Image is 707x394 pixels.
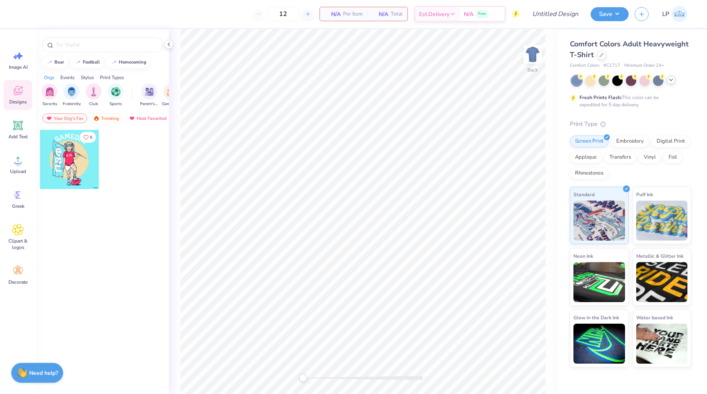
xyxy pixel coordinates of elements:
button: filter button [42,84,58,107]
button: football [70,56,104,68]
span: Sports [110,101,122,107]
input: Untitled Design [526,6,585,22]
img: Fraternity Image [67,87,76,96]
div: Applique [570,151,602,163]
img: trending.gif [93,115,100,121]
img: Back [525,46,541,62]
button: Save [591,7,629,21]
div: bear [54,60,64,64]
span: # C1717 [603,62,620,69]
span: N/A [464,10,473,18]
img: trend_line.gif [75,60,81,65]
div: Orgs [44,74,54,81]
button: filter button [86,84,102,107]
span: Parent's Weekend [140,101,158,107]
span: 6 [90,135,92,139]
span: Greek [12,203,24,209]
span: Upload [10,168,26,175]
div: Print Type [570,119,691,129]
div: Trending [90,113,123,123]
span: Neon Ink [573,252,593,260]
img: Standard [573,201,625,241]
div: filter for Fraternity [63,84,81,107]
div: filter for Parent's Weekend [140,84,158,107]
div: football [83,60,100,64]
img: Sports Image [111,87,120,96]
div: Your Org's Fav [42,113,87,123]
span: Glow in the Dark Ink [573,313,619,322]
span: Club [89,101,98,107]
span: Per Item [343,10,363,18]
img: trend_line.gif [111,60,117,65]
div: Vinyl [639,151,661,163]
span: Comfort Colors Adult Heavyweight T-Shirt [570,39,689,60]
span: Image AI [9,64,28,70]
div: filter for Game Day [162,84,180,107]
div: filter for Sorority [42,84,58,107]
button: filter button [108,84,124,107]
div: Foil [663,151,682,163]
span: Clipart & logos [5,238,31,251]
div: Styles [81,74,94,81]
div: Back [527,66,538,74]
div: Transfers [604,151,636,163]
div: Events [60,74,75,81]
div: Digital Print [651,135,690,147]
span: Designs [9,99,27,105]
span: Comfort Colors [570,62,599,69]
span: LP [662,10,669,19]
div: Rhinestones [570,167,609,179]
div: Embroidery [611,135,649,147]
div: Screen Print [570,135,609,147]
span: Minimum Order: 24 + [624,62,664,69]
span: Add Text [8,133,28,140]
div: filter for Club [86,84,102,107]
img: Water based Ink [636,324,688,364]
span: Puff Ink [636,190,653,199]
img: Glow in the Dark Ink [573,324,625,364]
a: LP [659,6,691,22]
span: Free [478,11,486,17]
div: Print Types [100,74,124,81]
span: Decorate [8,279,28,285]
img: Sorority Image [45,87,54,96]
strong: Fresh Prints Flash: [579,94,622,101]
button: homecoming [106,56,150,68]
img: Neon Ink [573,262,625,302]
img: Parent's Weekend Image [145,87,154,96]
span: Standard [573,190,595,199]
span: Est. Delivery [419,10,449,18]
img: most_fav.gif [129,115,135,121]
input: – – [268,7,299,21]
button: filter button [140,84,158,107]
span: Sorority [42,101,57,107]
div: Most Favorited [125,113,170,123]
button: bear [42,56,68,68]
span: Metallic & Glitter Ink [636,252,683,260]
img: Metallic & Glitter Ink [636,262,688,302]
div: This color can be expedited for 5 day delivery. [579,94,678,108]
strong: Need help? [29,369,58,377]
img: Lauren Pevec [671,6,687,22]
span: N/A [372,10,388,18]
div: Accessibility label [299,374,307,382]
span: N/A [325,10,341,18]
img: trend_line.gif [46,60,53,65]
span: Game Day [162,101,180,107]
div: filter for Sports [108,84,124,107]
button: Like [80,132,96,143]
div: homecoming [119,60,146,64]
span: Fraternity [63,101,81,107]
img: Club Image [89,87,98,96]
img: Game Day Image [167,87,176,96]
button: filter button [162,84,180,107]
span: Water based Ink [636,313,673,322]
button: filter button [63,84,81,107]
input: Try "Alpha" [55,41,158,49]
img: most_fav.gif [46,115,52,121]
span: Total [391,10,403,18]
img: Puff Ink [636,201,688,241]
